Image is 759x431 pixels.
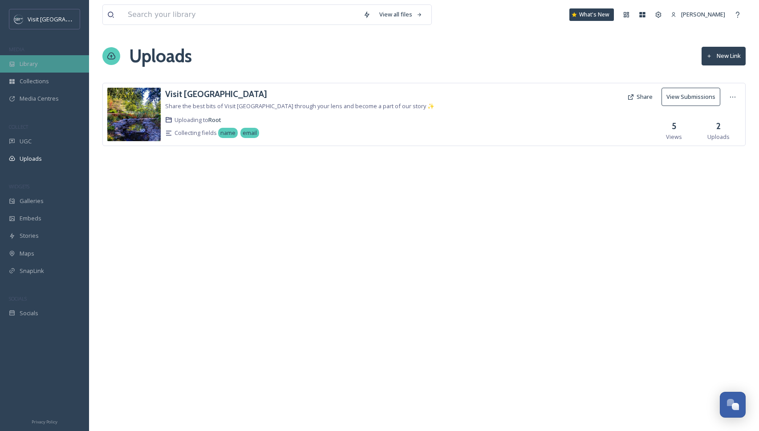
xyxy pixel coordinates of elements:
[569,8,614,21] a: What's New
[123,5,359,24] input: Search your library
[165,102,434,110] span: Share the best bits of Visit [GEOGRAPHIC_DATA] through your lens and become a part of our story ✨
[702,47,746,65] button: New Link
[20,214,41,223] span: Embeds
[20,77,49,85] span: Collections
[28,15,97,23] span: Visit [GEOGRAPHIC_DATA]
[20,60,37,68] span: Library
[662,88,725,106] a: View Submissions
[20,197,44,205] span: Galleries
[20,232,39,240] span: Stories
[20,137,32,146] span: UGC
[666,6,730,23] a: [PERSON_NAME]
[666,133,682,141] span: Views
[165,88,267,101] a: Visit [GEOGRAPHIC_DATA]
[175,116,221,124] span: Uploading to
[32,416,57,427] a: Privacy Policy
[20,267,44,275] span: SnapLink
[681,10,725,18] span: [PERSON_NAME]
[9,183,29,190] span: WIDGETS
[20,249,34,258] span: Maps
[672,120,676,133] h3: 5
[662,88,720,106] button: View Submissions
[208,116,221,124] a: Root
[20,155,42,163] span: Uploads
[716,120,721,133] h3: 2
[720,392,746,418] button: Open Chat
[20,309,38,317] span: Socials
[165,89,267,99] h3: Visit [GEOGRAPHIC_DATA]
[375,6,427,23] a: View all files
[14,15,23,24] img: c3es6xdrejuflcaqpovn.png
[220,129,235,137] span: name
[9,123,28,130] span: COLLECT
[20,94,59,103] span: Media Centres
[107,88,161,141] img: 730c2504-3f06-49af-8048-dcbfa9161643.jpg
[243,129,257,137] span: email
[707,133,730,141] span: Uploads
[623,88,657,106] button: Share
[129,43,192,69] a: Uploads
[9,46,24,53] span: MEDIA
[32,419,57,425] span: Privacy Policy
[9,295,27,302] span: SOCIALS
[175,129,217,137] span: Collecting fields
